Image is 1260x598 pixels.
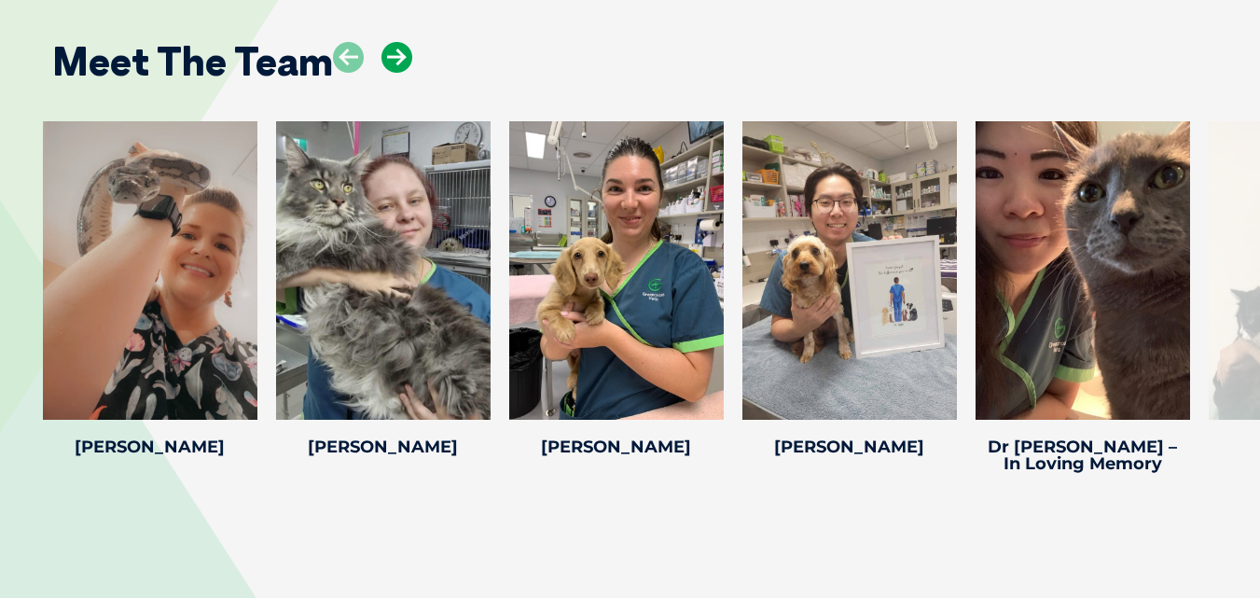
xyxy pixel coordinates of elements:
h4: [PERSON_NAME] [43,438,257,455]
h4: [PERSON_NAME] [742,438,957,455]
h4: [PERSON_NAME] [276,438,491,455]
h4: Dr [PERSON_NAME] – In Loving Memory [976,438,1190,472]
h2: Meet The Team [52,42,333,81]
h4: [PERSON_NAME] [509,438,724,455]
